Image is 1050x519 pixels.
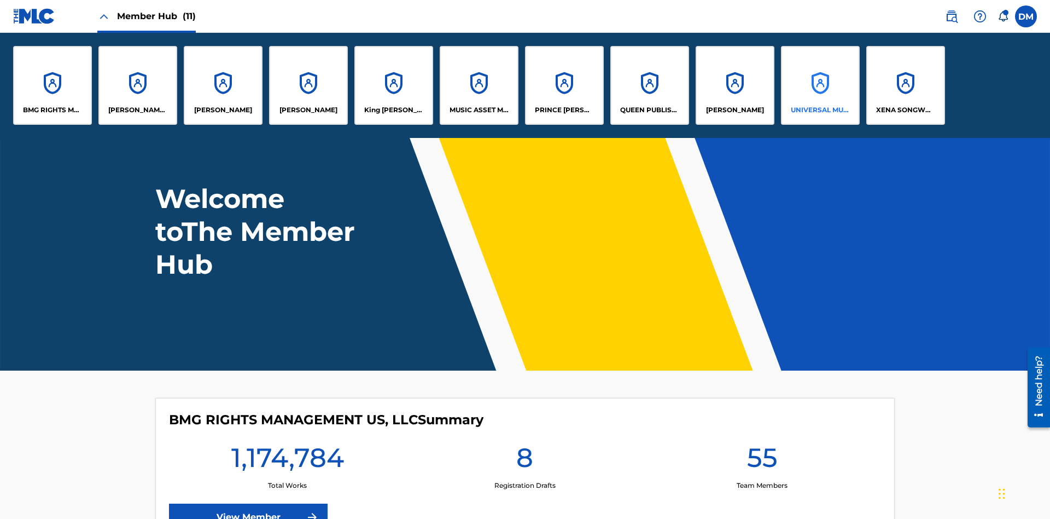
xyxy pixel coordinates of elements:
a: AccountsKing [PERSON_NAME] [354,46,433,125]
span: (11) [183,11,196,21]
a: AccountsBMG RIGHTS MANAGEMENT US, LLC [13,46,92,125]
p: Team Members [737,481,787,491]
p: ELVIS COSTELLO [194,105,252,115]
img: MLC Logo [13,8,55,24]
div: Help [969,5,991,27]
span: Member Hub [117,10,196,22]
a: Accounts[PERSON_NAME] [696,46,774,125]
h4: BMG RIGHTS MANAGEMENT US, LLC [169,412,483,428]
a: Accounts[PERSON_NAME] SONGWRITER [98,46,177,125]
a: AccountsPRINCE [PERSON_NAME] [525,46,604,125]
h1: 1,174,784 [231,441,344,481]
div: User Menu [1015,5,1037,27]
img: Close [97,10,110,23]
p: UNIVERSAL MUSIC PUB GROUP [791,105,850,115]
a: AccountsXENA SONGWRITER [866,46,945,125]
p: Total Works [268,481,307,491]
div: Notifications [997,11,1008,22]
div: Drag [999,477,1005,510]
p: PRINCE MCTESTERSON [535,105,594,115]
p: MUSIC ASSET MANAGEMENT (MAM) [450,105,509,115]
img: search [945,10,958,23]
a: Accounts[PERSON_NAME] [269,46,348,125]
p: XENA SONGWRITER [876,105,936,115]
p: QUEEN PUBLISHA [620,105,680,115]
h1: 8 [516,441,533,481]
a: AccountsMUSIC ASSET MANAGEMENT (MAM) [440,46,518,125]
p: CLEO SONGWRITER [108,105,168,115]
a: AccountsQUEEN PUBLISHA [610,46,689,125]
h1: 55 [747,441,778,481]
p: Registration Drafts [494,481,556,491]
h1: Welcome to The Member Hub [155,182,360,281]
iframe: Chat Widget [995,466,1050,519]
a: Public Search [941,5,962,27]
a: AccountsUNIVERSAL MUSIC PUB GROUP [781,46,860,125]
p: EYAMA MCSINGER [279,105,337,115]
p: King McTesterson [364,105,424,115]
iframe: Resource Center [1019,343,1050,433]
a: Accounts[PERSON_NAME] [184,46,262,125]
p: RONALD MCTESTERSON [706,105,764,115]
img: help [973,10,987,23]
p: BMG RIGHTS MANAGEMENT US, LLC [23,105,83,115]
